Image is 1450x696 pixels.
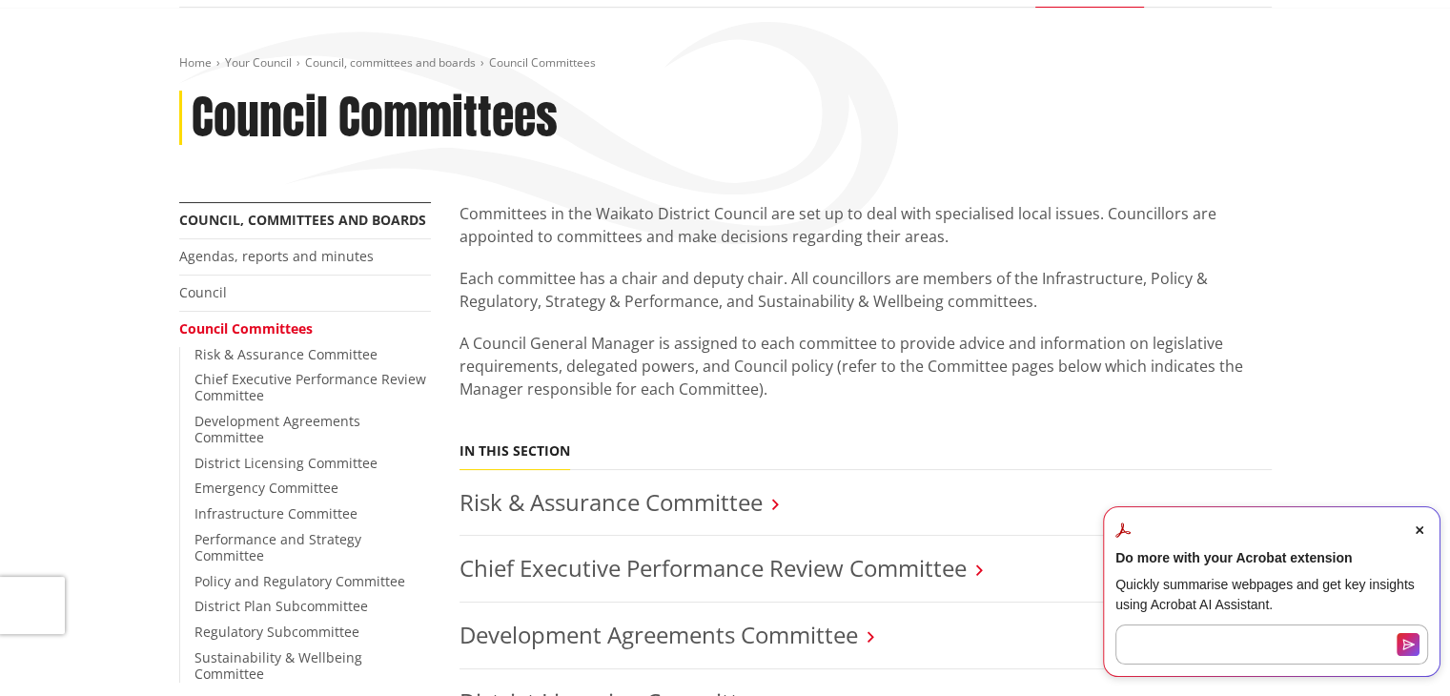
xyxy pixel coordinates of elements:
[194,572,405,590] a: Policy and Regulatory Committee
[460,552,967,583] a: Chief Executive Performance Review Committee
[179,211,426,229] a: Council, committees and boards
[460,267,1272,313] p: Each committee has a chair and deputy chair. All councillors are members of the Infrastructure, P...
[460,486,763,518] a: Risk & Assurance Committee
[194,370,426,404] a: Chief Executive Performance Review Committee
[179,319,313,338] a: Council Committees
[179,283,227,301] a: Council
[179,54,212,71] a: Home
[194,623,359,641] a: Regulatory Subcommittee
[194,345,378,363] a: Risk & Assurance Committee
[194,479,338,497] a: Emergency Committee
[460,332,1272,423] p: A Council General Manager is assigned to each committee to provide advice and information on legi...
[192,91,558,146] h1: Council Committees
[179,247,374,265] a: Agendas, reports and minutes
[194,530,361,564] a: Performance and Strategy Committee
[460,443,570,460] h5: In this section
[460,619,858,650] a: Development Agreements Committee
[305,54,476,71] a: Council, committees and boards
[194,454,378,472] a: District Licensing Committee
[194,597,368,615] a: District Plan Subcommittee
[225,54,292,71] a: Your Council
[194,504,357,522] a: Infrastructure Committee
[194,412,360,446] a: Development Agreements Committee
[460,202,1272,248] p: Committees in the Waikato District Council are set up to deal with specialised local issues. Coun...
[179,55,1272,72] nav: breadcrumb
[489,54,596,71] span: Council Committees
[194,648,362,683] a: Sustainability & Wellbeing Committee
